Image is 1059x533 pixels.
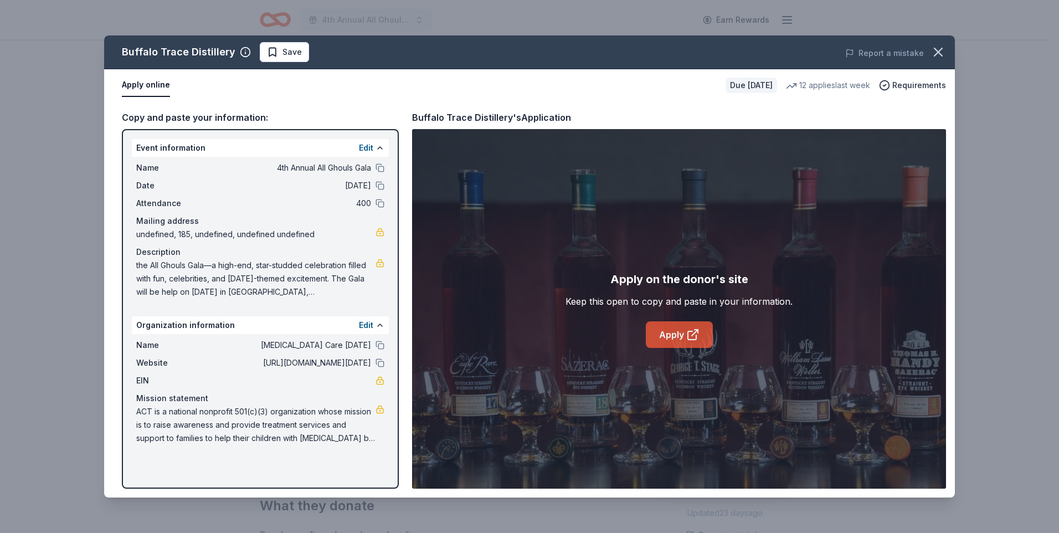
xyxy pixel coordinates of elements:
span: Attendance [136,197,210,210]
div: Buffalo Trace Distillery [122,43,235,61]
span: [URL][DOMAIN_NAME][DATE] [210,356,371,370]
span: EIN [136,374,210,387]
div: Mailing address [136,214,384,228]
div: 12 applies last week [786,79,870,92]
div: Description [136,245,384,259]
span: [DATE] [210,179,371,192]
button: Edit [359,319,373,332]
button: Apply online [122,74,170,97]
div: Due [DATE] [726,78,777,93]
button: Requirements [879,79,946,92]
span: 4th Annual All Ghouls Gala [210,161,371,175]
span: Website [136,356,210,370]
span: ACT is a national nonprofit 501(c)(3) organization whose mission is to raise awareness and provid... [136,405,376,445]
span: undefined, 185, undefined, undefined undefined [136,228,376,241]
span: [MEDICAL_DATA] Care [DATE] [210,339,371,352]
span: Name [136,339,210,352]
div: Organization information [132,316,389,334]
span: Date [136,179,210,192]
button: Report a mistake [845,47,924,60]
a: Apply [646,321,713,348]
span: Name [136,161,210,175]
span: Requirements [892,79,946,92]
button: Edit [359,141,373,155]
span: the All Ghouls Gala—a high-end, star-studded celebration filled with fun, celebrities, and [DATE]... [136,259,376,299]
div: Event information [132,139,389,157]
span: Save [282,45,302,59]
div: Keep this open to copy and paste in your information. [566,295,793,308]
div: Copy and paste your information: [122,110,399,125]
div: Mission statement [136,392,384,405]
div: Buffalo Trace Distillery's Application [412,110,571,125]
button: Save [260,42,309,62]
span: 400 [210,197,371,210]
div: Apply on the donor's site [610,270,748,288]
